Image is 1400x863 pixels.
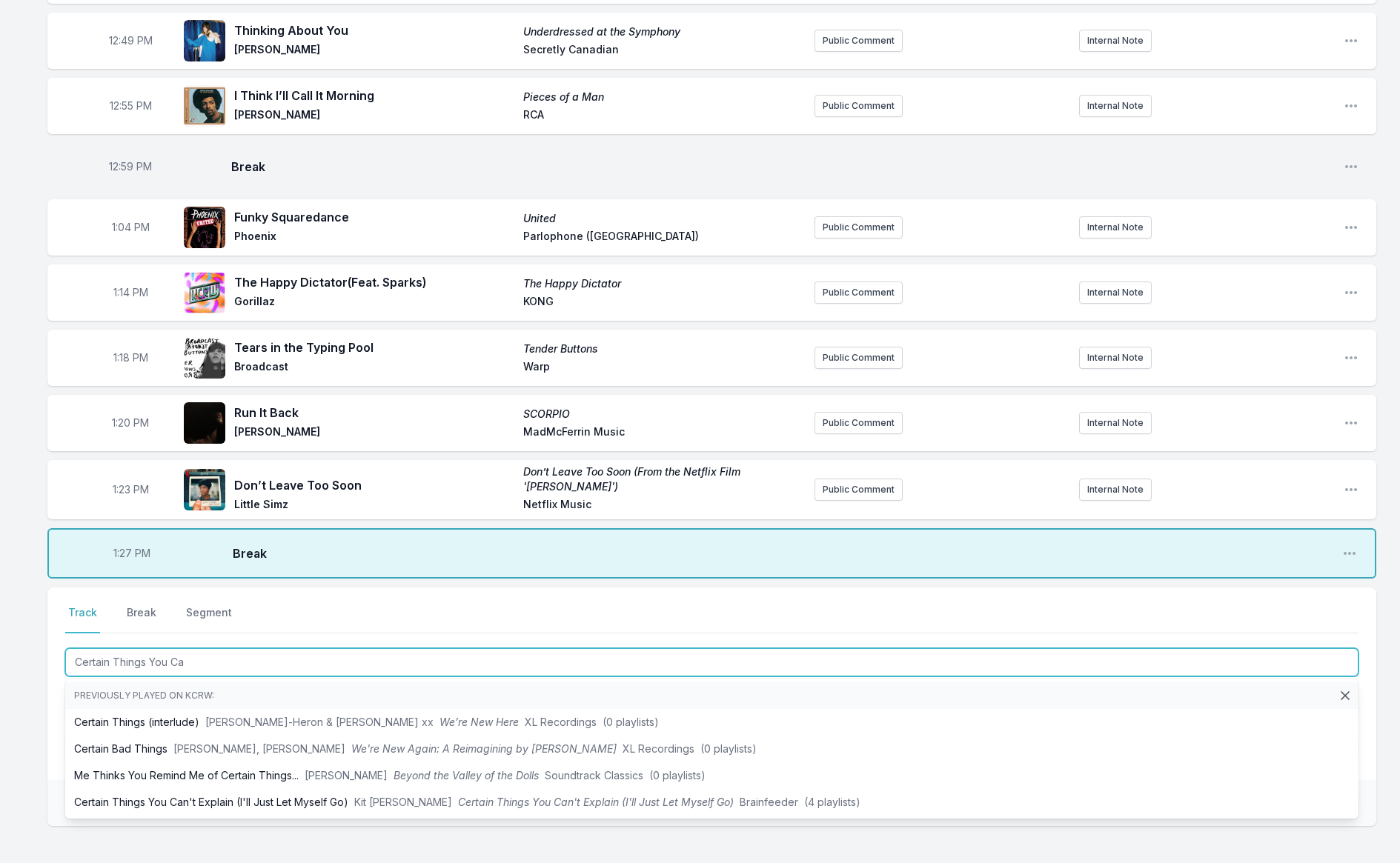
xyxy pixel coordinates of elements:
[65,648,1358,676] input: Track Title
[394,769,539,782] span: Beyond the Valley of the Dolls
[523,341,803,356] span: Tender Buttons
[815,347,903,369] button: Public Comment
[1344,350,1358,365] button: Open playlist item options
[65,605,100,633] button: Track
[1344,416,1358,430] button: Open playlist item options
[545,769,643,782] span: Soundtrack Classics
[458,796,734,808] span: Certain Things You Can't Explain (I'll Just Let Myself Go)
[525,716,597,728] span: XL Recordings
[234,21,514,39] span: Thinking About You
[113,482,149,497] span: Timestamp
[740,796,798,808] span: Brainfeeder
[234,476,514,494] span: Don’t Leave Too Soon
[65,682,1358,709] li: Previously played on KCRW:
[1079,412,1152,434] button: Internal Note
[234,424,514,442] span: [PERSON_NAME]
[184,402,225,444] img: SCORPIO
[523,294,803,312] span: KONG
[523,229,803,247] span: Parlophone ([GEOGRAPHIC_DATA])
[65,789,1358,816] li: Certain Things You Can't Explain (I'll Just Let Myself Go)
[183,605,235,633] button: Segment
[234,229,514,247] span: Phoenix
[234,497,514,515] span: Little Simz
[351,742,617,755] span: We're New Again: A Reimagining by [PERSON_NAME]
[110,99,152,113] span: Timestamp
[1344,220,1358,235] button: Open playlist item options
[234,359,514,377] span: Broadcast
[815,30,903,52] button: Public Comment
[184,20,225,61] img: Underdressed at the Symphony
[231,158,1332,176] span: Break
[1079,281,1152,304] button: Internal Note
[233,544,1330,562] span: Break
[109,159,152,174] span: Timestamp
[523,407,803,421] span: SCORPIO
[523,464,803,494] span: Don’t Leave Too Soon (From the Netflix Film '[PERSON_NAME]')
[804,796,860,808] span: (4 playlists)
[184,469,225,510] img: Don’t Leave Too Soon (From the Netflix Film 'Steve')
[184,272,225,313] img: The Happy Dictator
[1079,30,1152,52] button: Internal Note
[815,479,903,501] button: Public Comment
[1342,546,1357,561] button: Open playlist item options
[523,497,803,515] span: Netflix Music
[234,273,514,291] span: The Happy Dictator (Feat. Sparks)
[1344,285,1358,300] button: Open playlist item options
[173,742,345,755] span: [PERSON_NAME], [PERSON_NAME]
[523,276,803,291] span: The Happy Dictator
[234,42,514,60] span: [PERSON_NAME]
[234,87,514,104] span: I Think I’ll Call It Morning
[1344,33,1358,48] button: Open playlist item options
[623,742,694,755] span: XL Recordings
[113,350,148,365] span: Timestamp
[649,769,706,782] span: (0 playlists)
[305,769,388,782] span: [PERSON_NAME]
[1079,347,1152,369] button: Internal Note
[234,294,514,312] span: Gorillaz
[112,416,149,430] span: Timestamp
[815,281,903,304] button: Public Comment
[523,24,803,39] span: Underdressed at the Symphony
[113,285,148,300] span: Timestamp
[815,216,903,239] button: Public Comment
[184,207,225,248] img: United
[523,42,803,60] span: Secretly Canadian
[815,412,903,434] button: Public Comment
[1079,95,1152,117] button: Internal Note
[523,107,803,125] span: RCA
[234,208,514,226] span: Funky Squaredance
[1079,479,1152,501] button: Internal Note
[1344,99,1358,113] button: Open playlist item options
[523,211,803,226] span: United
[523,90,803,104] span: Pieces of a Man
[1344,159,1358,174] button: Open playlist item options
[523,359,803,377] span: Warp
[1344,482,1358,497] button: Open playlist item options
[65,709,1358,736] li: Certain Things (interlude)
[234,404,514,421] span: Run It Back
[234,339,514,356] span: Tears in the Typing Pool
[523,424,803,442] span: MadMcFerrin Music
[184,337,225,379] img: Tender Buttons
[603,716,659,728] span: (0 playlists)
[439,716,519,728] span: We’re New Here
[112,220,150,235] span: Timestamp
[234,107,514,125] span: [PERSON_NAME]
[65,736,1358,762] li: Certain Bad Things
[65,762,1358,789] li: Me Thinks You Remind Me of Certain Things...
[109,33,153,48] span: Timestamp
[1079,216,1152,239] button: Internal Note
[700,742,757,755] span: (0 playlists)
[184,85,225,127] img: Pieces of a Man
[124,605,159,633] button: Break
[205,716,434,728] span: [PERSON_NAME]‐Heron & [PERSON_NAME] xx
[113,546,150,561] span: Timestamp
[354,796,452,808] span: Kit [PERSON_NAME]
[815,95,903,117] button: Public Comment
